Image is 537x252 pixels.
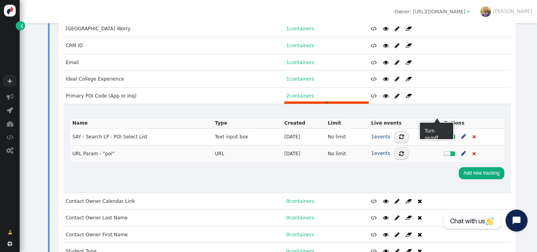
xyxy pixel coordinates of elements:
a: 0containers [286,199,314,204]
span:  [7,241,12,246]
a: 1containers [286,43,314,48]
a: 0containers [286,215,314,221]
a: 2containers [286,93,314,99]
a: 1containers [286,60,314,65]
button:  [395,23,404,35]
span:  [395,60,399,65]
span:  [383,60,388,65]
span:  [383,76,388,82]
span:  [461,149,466,158]
span: Text input box [215,134,248,140]
a:  [3,226,17,238]
img: ACg8ocLulmQ9_33OLL7rsEUyw8iWN2yGd8ro9089Aq9E1tyH-UrWOEnw=s96-c [480,6,491,17]
button:  [395,195,404,207]
span:  [399,134,404,140]
span: 0 [286,199,289,204]
td: Contact Owner First Name [64,226,284,243]
span:  [383,232,388,237]
button:  [472,134,476,140]
td: Contact Owner Last Name [64,210,284,226]
button:  [406,73,416,85]
span:  [399,151,404,156]
span:  [406,43,412,48]
span: No limit [328,134,346,140]
span:  [395,76,399,82]
button:  [383,90,393,102]
span:  [395,215,399,221]
button:  [371,90,381,102]
button:  [394,131,409,143]
span:  [417,199,422,204]
span: URL Param - "poi" [72,151,114,156]
button:  [383,39,393,52]
button:  [383,228,393,241]
button:  [406,195,416,207]
th: Created [282,118,326,129]
button:  [371,212,381,224]
td: Primary POI Code (App or Inq) [64,87,284,104]
a: 1events [371,134,390,140]
td: Contact Owner Calendar Link [64,193,284,210]
a:  [456,147,471,160]
button:  [371,39,381,52]
button:  [406,56,416,68]
button:  [383,23,393,35]
span:  [8,229,12,236]
span:  [472,151,476,156]
button:  [371,73,381,85]
span:  [371,26,377,31]
button:  [417,212,422,224]
span:  [383,215,388,221]
span: 1 [286,43,289,48]
span:  [406,215,412,221]
th: Type [213,118,283,129]
span: 1 [286,60,289,65]
span:  [395,232,399,237]
span:  [7,107,13,113]
button:  [371,228,381,241]
span:  [6,134,13,140]
a: 0containers [286,232,314,237]
span:  [383,26,388,31]
button:  [395,228,404,241]
button:  [395,39,404,52]
button:  [406,212,416,224]
button:  [371,195,381,207]
span: 1 [371,151,374,156]
button:  [371,23,381,35]
button:  [395,212,404,224]
span:  [406,199,412,204]
span: 0 [286,232,289,237]
th: Name [70,118,213,129]
span:  [417,232,422,237]
span:  [395,93,399,99]
span:  [467,9,470,14]
span:  [406,26,412,31]
span: [DATE] [284,151,300,156]
button:  [371,56,381,68]
button:  [383,212,393,224]
span:  [6,147,13,154]
span: [DATE] [284,134,300,140]
a:  [16,21,25,30]
span:  [7,93,13,100]
button:  [406,39,416,52]
span:  [417,215,422,221]
a: 1containers [286,26,314,31]
td: [GEOGRAPHIC_DATA] Worry [64,20,284,37]
span:  [406,76,412,82]
th: Options [442,118,504,129]
button:  [417,195,422,207]
span: 2 [286,93,289,99]
button:  [383,56,393,68]
button: Add new tracking [459,167,504,179]
span:  [406,232,412,237]
button:  [472,151,476,156]
span:  [383,43,388,48]
a: 1events [371,151,390,156]
span:  [371,93,377,99]
span: 1 [286,76,289,82]
span:  [371,76,377,82]
span:  [371,199,377,204]
th: Live events [369,118,441,129]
